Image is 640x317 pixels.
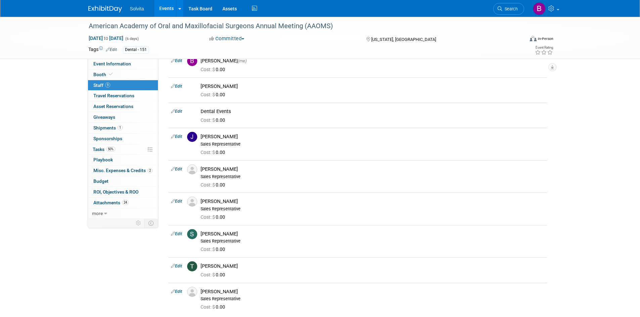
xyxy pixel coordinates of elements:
div: [PERSON_NAME] [201,134,544,140]
a: Search [493,3,524,15]
span: 0.00 [201,304,228,310]
span: 0.00 [201,182,228,188]
img: Associate-Profile-5.png [187,287,197,297]
img: Format-Inperson.png [530,36,537,41]
div: [PERSON_NAME] [201,263,544,269]
span: [DATE] [DATE] [88,35,124,41]
td: Personalize Event Tab Strip [133,219,144,227]
div: [PERSON_NAME] [201,166,544,172]
a: Edit [171,167,182,171]
div: [PERSON_NAME] [201,58,544,64]
span: Cost: $ [201,150,216,155]
a: Sponsorships [88,134,158,144]
a: Edit [171,134,182,139]
span: to [103,36,109,41]
span: 0.00 [201,272,228,277]
span: 0.00 [201,214,228,220]
span: ROI, Objectives & ROO [93,189,138,195]
a: Tasks50% [88,144,158,155]
span: Giveaways [93,114,115,120]
span: Cost: $ [201,92,216,97]
span: (6 days) [125,37,139,41]
a: Edit [171,199,182,204]
span: 0.00 [201,92,228,97]
div: Event Format [484,35,554,45]
a: Event Information [88,59,158,69]
div: Dental Events [201,108,544,115]
img: ExhibitDay [88,6,122,12]
span: 0.00 [201,67,228,72]
span: Search [502,6,518,11]
span: [US_STATE], [GEOGRAPHIC_DATA] [371,37,436,42]
img: Associate-Profile-5.png [187,197,197,207]
span: Shipments [93,125,123,130]
span: Playbook [93,157,113,162]
span: Solvita [130,6,144,11]
span: 9 [105,83,110,88]
span: Cost: $ [201,272,216,277]
a: Budget [88,176,158,187]
span: Misc. Expenses & Credits [93,168,153,173]
div: In-Person [538,36,553,41]
div: [PERSON_NAME] [201,198,544,205]
a: Asset Reservations [88,101,158,112]
button: Committed [207,35,247,42]
div: Dental - 151 [123,46,149,53]
i: Booth reservation complete [109,72,113,76]
img: J.jpg [187,132,197,142]
img: Brandon Woods [533,2,546,15]
div: Sales Representative [201,142,544,147]
a: Misc. Expenses & Credits2 [88,165,158,176]
img: Associate-Profile-5.png [187,164,197,174]
span: 50% [106,147,115,152]
span: Cost: $ [201,304,216,310]
span: Cost: $ [201,117,216,123]
img: S.jpg [187,229,197,239]
a: Edit [171,58,182,63]
span: Booth [93,72,114,77]
a: Edit [171,264,182,268]
img: B.jpg [187,56,197,66]
span: Staff [93,83,110,88]
span: Cost: $ [201,214,216,220]
img: T.jpg [187,261,197,271]
span: Sponsorships [93,136,122,141]
a: Playbook [88,155,158,165]
div: American Academy of Oral and Maxillofacial Surgeons Annual Meeting (AAOMS) [86,20,514,32]
a: Edit [171,231,182,236]
span: 0.00 [201,150,228,155]
a: ROI, Objectives & ROO [88,187,158,197]
div: Sales Representative [201,206,544,212]
a: more [88,208,158,219]
div: Sales Representative [201,296,544,302]
span: (me) [238,58,247,63]
a: Edit [106,47,117,52]
a: Giveaways [88,112,158,122]
span: Asset Reservations [93,104,133,109]
td: Tags [88,46,117,54]
a: Edit [171,109,182,114]
span: Event Information [93,61,131,66]
a: Travel Reservations [88,91,158,101]
span: 1 [118,125,123,130]
span: 24 [122,200,129,205]
span: 2 [147,168,153,173]
span: Cost: $ [201,182,216,188]
div: [PERSON_NAME] [201,83,544,90]
a: Staff9 [88,80,158,91]
td: Toggle Event Tabs [144,219,158,227]
span: Cost: $ [201,247,216,252]
a: Booth [88,69,158,80]
a: Shipments1 [88,123,158,133]
span: Attachments [93,200,129,205]
span: 0.00 [201,247,228,252]
span: Budget [93,178,109,184]
div: [PERSON_NAME] [201,288,544,295]
span: more [92,211,103,216]
a: Edit [171,84,182,89]
span: Tasks [93,147,115,152]
span: Cost: $ [201,67,216,72]
a: Edit [171,289,182,294]
a: Attachments24 [88,198,158,208]
div: Event Rating [535,46,553,49]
